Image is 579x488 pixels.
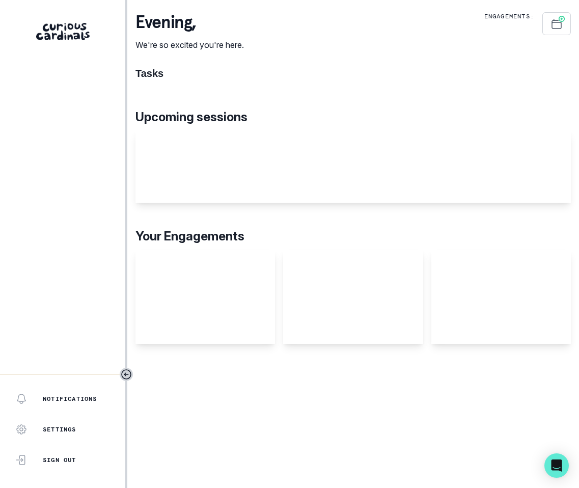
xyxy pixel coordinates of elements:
button: Schedule Sessions [542,12,571,35]
p: Engagements: [484,12,534,20]
p: Your Engagements [135,227,571,246]
p: Notifications [43,395,97,403]
p: Sign Out [43,456,76,464]
img: Curious Cardinals Logo [36,23,90,40]
p: evening , [135,12,244,33]
p: Upcoming sessions [135,108,571,126]
p: We're so excited you're here. [135,39,244,51]
p: Settings [43,425,76,433]
button: Toggle sidebar [120,368,133,381]
h1: Tasks [135,67,571,79]
div: Open Intercom Messenger [544,453,569,478]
